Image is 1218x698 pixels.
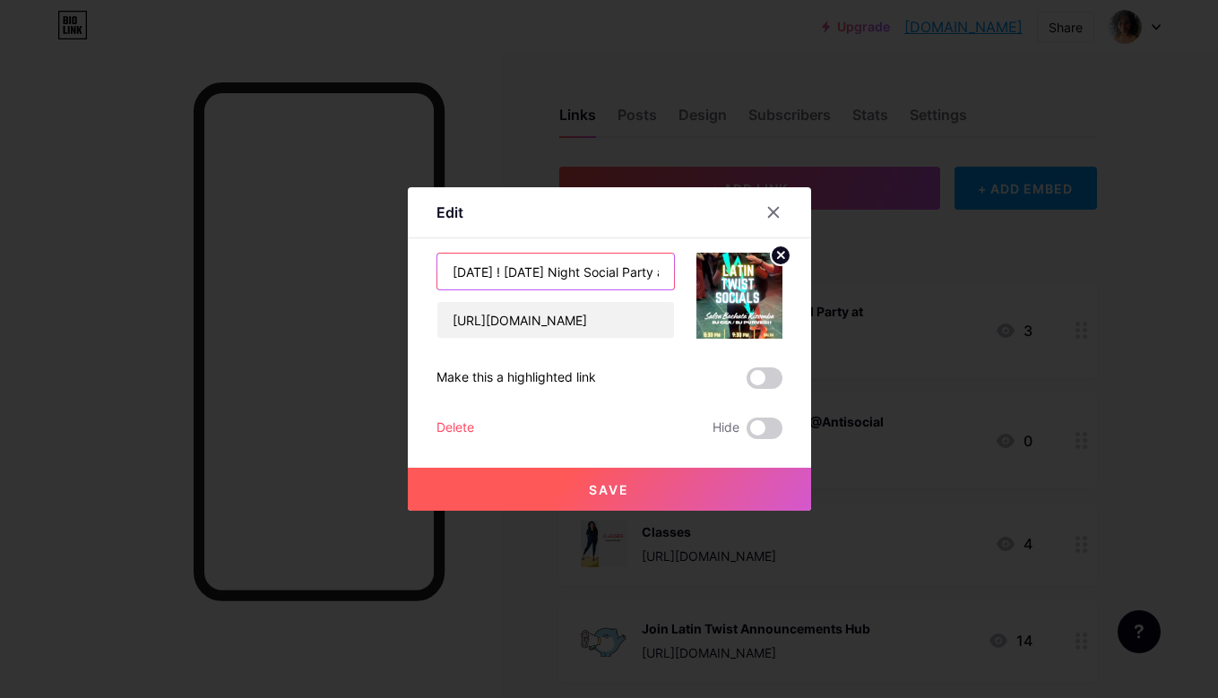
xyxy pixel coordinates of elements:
span: Hide [713,418,739,439]
div: Delete [436,418,474,439]
input: Title [437,254,674,289]
img: link_thumbnail [696,253,782,339]
button: Save [408,468,811,511]
div: Make this a highlighted link [436,367,596,389]
span: Save [589,482,629,497]
input: URL [437,302,674,338]
div: Edit [436,202,463,223]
